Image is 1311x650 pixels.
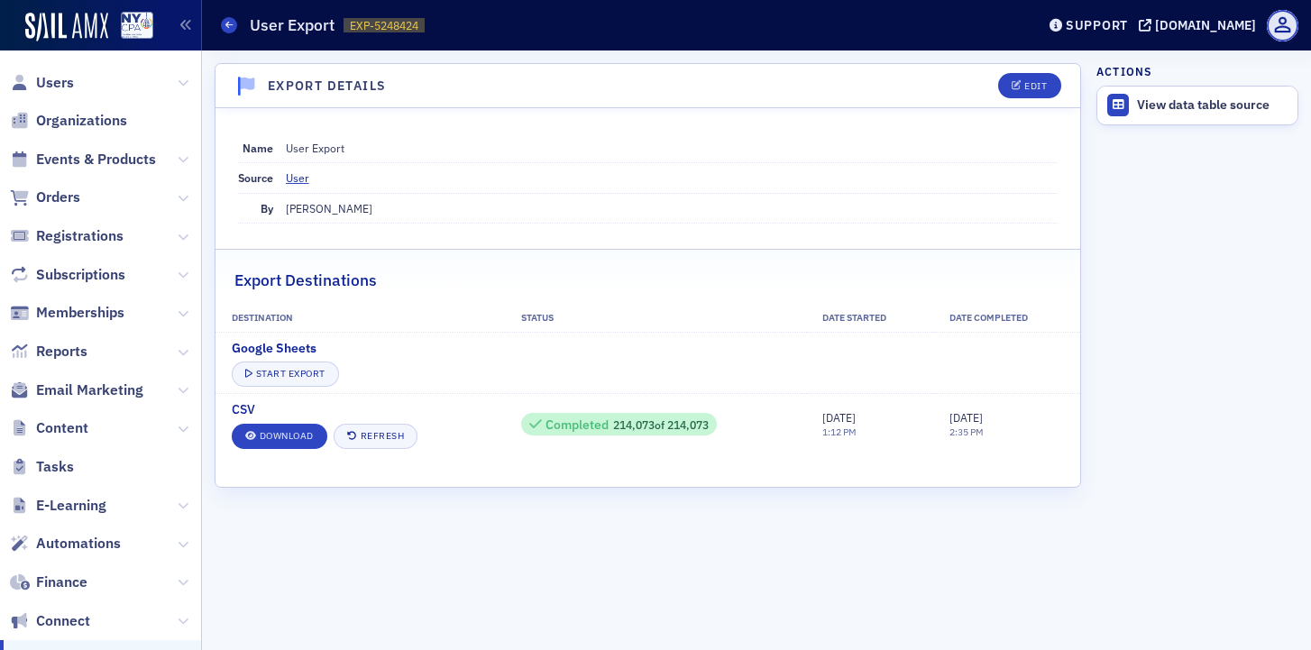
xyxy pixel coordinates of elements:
span: Profile [1267,10,1298,41]
div: 214073 / 214073 Rows [521,413,717,435]
div: Completed [545,420,609,430]
span: Finance [36,572,87,592]
dd: [PERSON_NAME] [286,194,1059,223]
time: 2:35 PM [949,426,984,438]
a: Tasks [10,457,74,477]
img: SailAMX [121,12,153,40]
span: Events & Products [36,150,156,169]
span: Orders [36,188,80,207]
span: Tasks [36,457,74,477]
span: Reports [36,342,87,362]
time: 1:12 PM [822,426,857,438]
a: User [286,169,323,186]
span: E-Learning [36,496,106,516]
a: Orders [10,188,80,207]
span: Content [36,418,88,438]
span: Email Marketing [36,380,143,400]
span: Name [243,141,273,155]
dd: User Export [286,133,1059,162]
span: Subscriptions [36,265,125,285]
span: Memberships [36,303,124,323]
a: Reports [10,342,87,362]
span: Registrations [36,226,124,246]
button: Edit [998,73,1060,98]
span: Organizations [36,111,127,131]
div: [DOMAIN_NAME] [1155,17,1256,33]
h1: User Export [250,14,335,36]
a: View Homepage [108,12,153,42]
button: Refresh [334,424,418,449]
a: E-Learning [10,496,106,516]
a: Memberships [10,303,124,323]
span: Users [36,73,74,93]
h2: Export Destinations [234,269,377,292]
button: Start Export [232,362,339,387]
a: Registrations [10,226,124,246]
img: SailAMX [25,13,108,41]
a: Download [232,424,327,449]
div: Support [1066,17,1128,33]
span: By [261,201,273,215]
span: Google Sheets [232,339,316,358]
a: Organizations [10,111,127,131]
div: View data table source [1137,97,1288,114]
span: [DATE] [822,410,856,425]
th: Date Completed [933,305,1079,332]
a: View data table source [1097,87,1297,124]
th: Date Started [807,305,934,332]
a: Connect [10,611,90,631]
a: Users [10,73,74,93]
a: Events & Products [10,150,156,169]
span: Automations [36,534,121,554]
span: [DATE] [949,410,983,425]
a: Email Marketing [10,380,143,400]
a: Subscriptions [10,265,125,285]
a: Finance [10,572,87,592]
th: Destination [215,305,505,332]
div: 214,073 of 214,073 [529,417,709,433]
span: Connect [36,611,90,631]
span: CSV [232,400,255,419]
a: Automations [10,534,121,554]
h4: Export Details [268,77,387,96]
span: EXP-5248424 [350,18,418,33]
a: Content [10,418,88,438]
th: Status [505,305,806,332]
div: Edit [1024,81,1047,91]
span: Source [238,170,273,185]
button: [DOMAIN_NAME] [1139,19,1262,32]
h4: Actions [1096,63,1152,79]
